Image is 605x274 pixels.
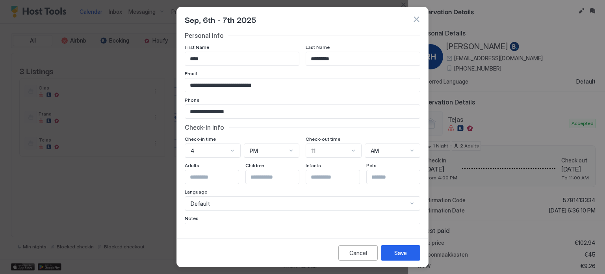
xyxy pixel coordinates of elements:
span: Language [185,189,207,195]
span: Adults [185,162,199,168]
input: Input Field [185,170,250,184]
input: Input Field [367,170,431,184]
span: Last Name [306,44,330,50]
span: 4 [191,147,195,155]
span: Phone [185,97,199,103]
div: Cancel [349,249,367,257]
span: Email [185,71,197,76]
span: Sep, 6th - 7th 2025 [185,13,256,25]
input: Input Field [185,105,420,118]
input: Input Field [306,52,420,65]
button: Save [381,245,420,261]
div: Save [394,249,407,257]
span: Pets [366,162,377,168]
input: Input Field [306,170,371,184]
input: Input Field [246,170,310,184]
span: Infants [306,162,321,168]
span: Notes [185,215,199,221]
span: PM [250,147,258,155]
span: First Name [185,44,209,50]
span: 11 [312,147,315,155]
span: Check-in time [185,136,216,142]
span: Personal info [185,32,224,39]
input: Input Field [185,78,420,92]
span: Default [191,200,210,207]
span: AM [371,147,379,155]
input: Input Field [185,52,299,65]
span: Check-in info [185,123,224,131]
textarea: Input Field [185,223,420,262]
span: Children [245,162,264,168]
button: Cancel [338,245,378,261]
span: Check-out time [306,136,340,142]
